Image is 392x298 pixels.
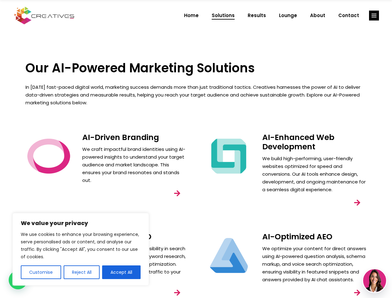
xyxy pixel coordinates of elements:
a: link [349,194,366,211]
img: agent [363,269,386,292]
h3: Our AI-Powered Marketing Solutions [25,61,367,75]
a: AI-Driven Branding [82,132,159,143]
span: Solutions [212,7,235,24]
p: In [DATE] fast-paced digital world, marketing success demands more than just traditional tactics.... [25,83,367,106]
div: We value your privacy [12,213,149,286]
a: Home [178,7,205,24]
span: About [310,7,325,24]
img: Creatives [13,6,76,25]
a: About [304,7,332,24]
button: Customise [21,265,61,279]
span: Home [184,7,199,24]
a: link [169,185,186,202]
img: Creatives | Solutions [25,133,72,179]
p: We optimize your content for direct answers using AI-powered question analysis, schema markup, an... [262,245,367,283]
button: Reject All [64,265,100,279]
a: AI-Optimized AEO [262,231,332,242]
a: Contact [332,7,366,24]
button: Accept All [102,265,141,279]
a: Lounge [273,7,304,24]
img: Creatives | Solutions [205,232,252,279]
a: Results [241,7,273,24]
a: link [369,11,379,20]
span: Results [248,7,266,24]
div: WhatsApp contact [9,271,27,289]
p: We craft impactful brand identities using AI-powered insights to understand your target audience ... [82,145,187,184]
p: We build high-performing, user-friendly websites optimized for speed and conversions. Our AI tool... [262,155,367,193]
span: Contact [338,7,359,24]
p: We value your privacy [21,219,141,227]
span: Lounge [279,7,297,24]
img: Creatives | Solutions [205,133,252,179]
p: We use cookies to enhance your browsing experience, serve personalised ads or content, and analys... [21,231,141,260]
a: Solutions [205,7,241,24]
a: AI-Enhanced Web Development [262,132,334,152]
